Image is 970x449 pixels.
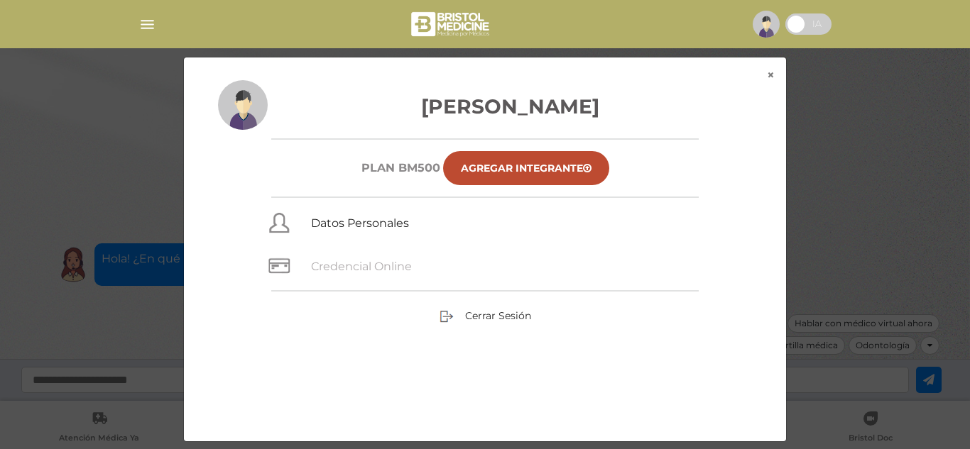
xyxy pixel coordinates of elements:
[753,11,780,38] img: profile-placeholder.svg
[138,16,156,33] img: Cober_menu-lines-white.svg
[443,151,609,185] a: Agregar Integrante
[361,161,440,174] h6: Plan BM500
[218,80,268,130] img: profile-placeholder.svg
[409,7,494,41] img: bristol-medicine-blanco.png
[756,57,786,93] button: ×
[440,309,531,322] a: Cerrar Sesión
[465,309,531,322] span: Cerrar Sesión
[311,216,409,230] a: Datos Personales
[218,92,752,121] h3: [PERSON_NAME]
[311,260,412,273] a: Credencial Online
[440,309,454,323] img: sign-out.png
